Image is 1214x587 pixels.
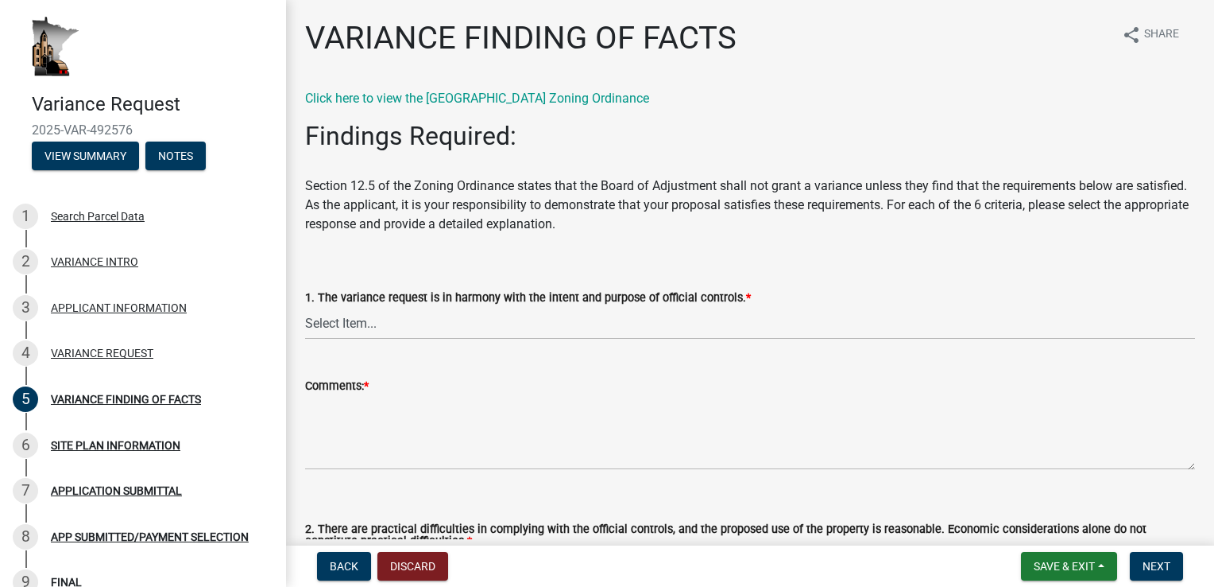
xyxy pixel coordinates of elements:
[51,440,180,451] div: SITE PLAN INFORMATION
[305,91,649,106] a: Click here to view the [GEOGRAPHIC_DATA] Zoning Ordinance
[51,211,145,222] div: Search Parcel Data
[13,204,38,229] div: 1
[305,524,1195,547] label: 2. There are practical difficulties in complying with the official controls, and the proposed use...
[145,150,206,163] wm-modal-confirm: Notes
[13,340,38,366] div: 4
[305,381,369,392] label: Comments:
[305,293,751,304] label: 1. The variance request is in harmony with the intent and purpose of official controls.
[305,121,1195,234] div: Section 12.5 of the Zoning Ordinance states that the Board of Adjustment shall not grant a varian...
[51,348,153,359] div: VARIANCE REQUEST
[51,302,187,313] div: APPLICANT INFORMATION
[32,93,273,116] h4: Variance Request
[32,150,139,163] wm-modal-confirm: Summary
[1142,560,1170,573] span: Next
[51,531,249,542] div: APP SUBMITTED/PAYMENT SELECTION
[51,256,138,267] div: VARIANCE INTRO
[145,142,206,170] button: Notes
[13,524,38,550] div: 8
[1144,25,1179,45] span: Share
[13,295,38,321] div: 3
[305,121,1195,151] h2: Findings Required:
[305,19,737,57] h1: VARIANCE FINDING OF FACTS
[1034,560,1095,573] span: Save & Exit
[51,394,201,405] div: VARIANCE FINDING OF FACTS
[32,122,254,138] span: 2025-VAR-492576
[32,142,139,170] button: View Summary
[13,478,38,503] div: 7
[13,433,38,458] div: 6
[1122,25,1141,45] i: share
[1021,552,1117,581] button: Save & Exit
[1109,19,1192,50] button: shareShare
[13,387,38,412] div: 5
[1130,552,1183,581] button: Next
[330,560,358,573] span: Back
[32,17,79,76] img: Houston County, Minnesota
[13,249,38,274] div: 2
[51,485,182,496] div: APPLICATION SUBMITTAL
[317,552,371,581] button: Back
[377,552,448,581] button: Discard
